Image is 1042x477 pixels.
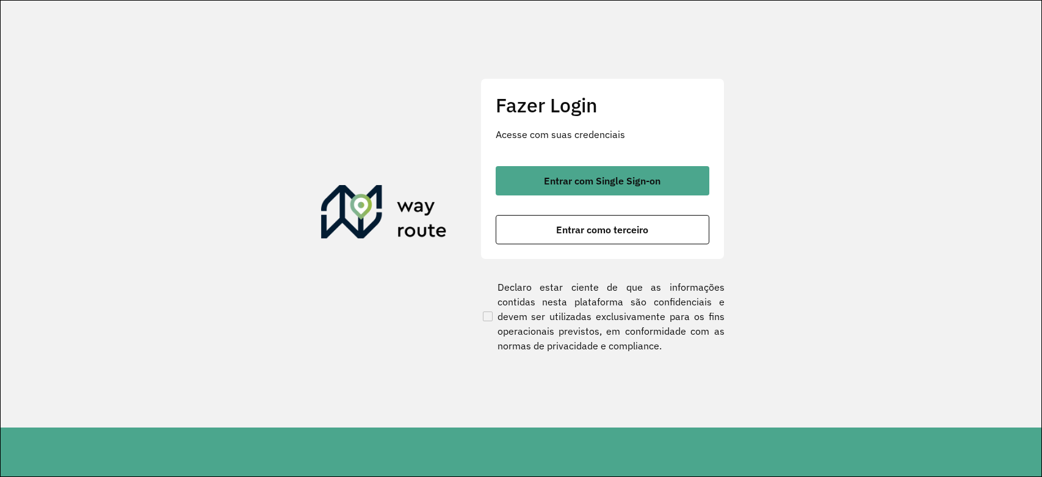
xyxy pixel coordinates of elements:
[496,127,709,142] p: Acesse com suas credenciais
[321,185,447,244] img: Roteirizador AmbevTech
[496,93,709,117] h2: Fazer Login
[496,215,709,244] button: button
[556,225,648,235] span: Entrar como terceiro
[496,166,709,195] button: button
[480,280,725,353] label: Declaro estar ciente de que as informações contidas nesta plataforma são confidenciais e devem se...
[544,176,660,186] span: Entrar com Single Sign-on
